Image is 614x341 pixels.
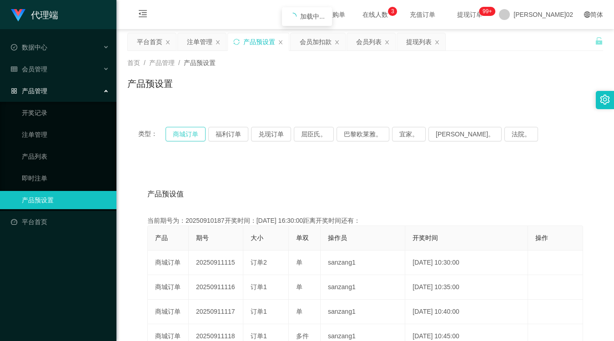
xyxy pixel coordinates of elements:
font: 产品管理 [22,87,47,95]
span: 单 [296,283,302,291]
font: 提现订单 [457,11,483,18]
a: 产品预设置 [22,191,109,209]
i: 图标： 关闭 [334,40,340,45]
span: 产品预设置 [184,59,216,66]
span: 操作 [535,234,548,241]
a: 产品列表 [22,147,109,165]
button: 宜家。 [392,127,426,141]
p: 3 [391,7,394,16]
button: 法院。 [504,127,538,141]
span: 开奖时间 [413,234,438,241]
button: 屈臣氏。 [294,127,334,141]
i: 图标： 同步 [233,39,240,45]
span: 操作员 [328,234,347,241]
i: 图标： 关闭 [278,40,283,45]
i: 图标： table [11,66,17,72]
span: 单 [296,308,302,315]
font: 简体 [590,11,603,18]
a: 开奖记录 [22,104,109,122]
h1: 代理端 [31,0,58,30]
span: / [144,59,146,66]
td: 商城订单 [148,300,189,324]
button: 兑现订单 [251,127,291,141]
td: [DATE] 10:35:00 [405,275,528,300]
font: 在线人数 [362,11,388,18]
a: 即时注单 [22,169,109,187]
sup: 3 [388,7,397,16]
span: 多件 [296,332,309,340]
img: logo.9652507e.png [11,9,25,22]
a: 代理端 [11,11,58,18]
button: 福利订单 [208,127,248,141]
i: 图标： 关闭 [165,40,171,45]
i: 图标： 关闭 [434,40,440,45]
button: 巴黎欧莱雅。 [337,127,389,141]
span: 加载中... [300,13,325,20]
font: 充值订单 [410,11,435,18]
i: 图标： 关闭 [384,40,390,45]
span: / [178,59,180,66]
div: 平台首页 [137,33,162,50]
button: 商城订单 [166,127,206,141]
span: 产品管理 [149,59,175,66]
span: 产品 [155,234,168,241]
span: 单双 [296,234,309,241]
td: 20250911115 [189,251,243,275]
td: [DATE] 10:40:00 [405,300,528,324]
td: 20250911117 [189,300,243,324]
td: 商城订单 [148,251,189,275]
div: 当前期号为：20250910187开奖时间：[DATE] 16:30:00距离开奖时间还有： [147,216,583,226]
sup: 1156 [479,7,495,16]
i: 图标： menu-fold [127,0,158,30]
span: 产品预设值 [147,189,184,200]
font: 会员管理 [22,65,47,73]
span: 首页 [127,59,140,66]
h1: 产品预设置 [127,77,173,90]
i: 图标： 解锁 [595,37,603,45]
td: sanzang1 [321,251,405,275]
i: 图标： AppStore-O [11,88,17,94]
i: 图标： check-circle-o [11,44,17,50]
font: 数据中心 [22,44,47,51]
span: 期号 [196,234,209,241]
span: 订单1 [251,332,267,340]
div: 注单管理 [187,33,212,50]
td: sanzang1 [321,275,405,300]
div: 会员加扣款 [300,33,332,50]
button: [PERSON_NAME]。 [428,127,502,141]
td: [DATE] 10:30:00 [405,251,528,275]
td: 20250911116 [189,275,243,300]
div: 会员列表 [356,33,382,50]
span: 单 [296,259,302,266]
i: 图标： 正在加载 [289,13,297,20]
td: 商城订单 [148,275,189,300]
span: 订单2 [251,259,267,266]
a: 图标： 仪表板平台首页 [11,213,109,231]
i: 图标： global [584,11,590,18]
a: 注单管理 [22,125,109,144]
span: 订单1 [251,308,267,315]
i: 图标： 设置 [600,95,610,105]
i: 图标： 关闭 [215,40,221,45]
span: 类型： [138,127,166,141]
span: 大小 [251,234,263,241]
div: 提现列表 [406,33,432,50]
div: 产品预设置 [243,33,275,50]
span: 订单1 [251,283,267,291]
td: sanzang1 [321,300,405,324]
